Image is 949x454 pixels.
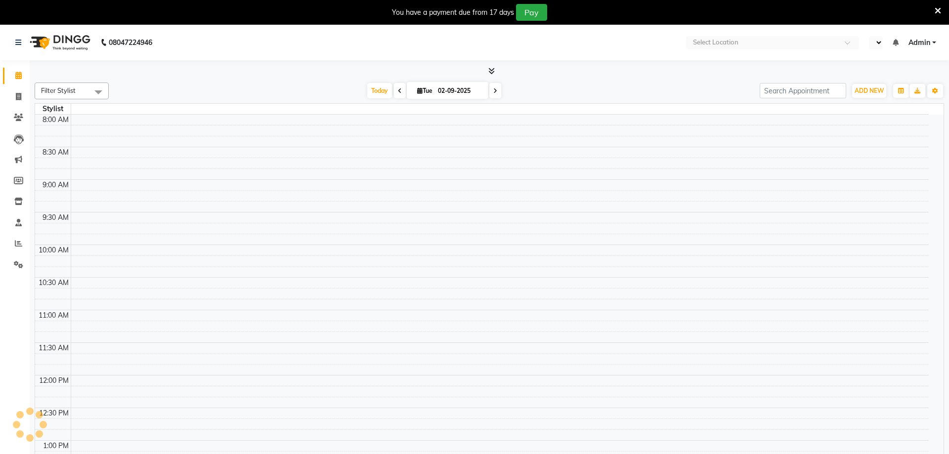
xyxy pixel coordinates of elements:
span: Tue [415,87,435,94]
span: ADD NEW [855,87,884,94]
input: Search Appointment [760,83,846,98]
b: 08047224946 [109,29,152,56]
div: You have a payment due from 17 days [392,7,514,18]
input: 2025-09-02 [435,83,484,98]
img: logo [25,29,93,56]
div: Select Location [693,38,738,47]
div: 8:30 AM [41,147,71,158]
button: ADD NEW [852,84,886,98]
div: 11:30 AM [37,343,71,353]
div: 1:00 PM [41,441,71,451]
div: 10:00 AM [37,245,71,255]
div: 12:30 PM [37,408,71,418]
span: Filter Stylist [41,86,76,94]
div: Stylist [35,104,71,114]
div: 10:30 AM [37,278,71,288]
div: 11:00 AM [37,310,71,321]
div: 8:00 AM [41,115,71,125]
span: Admin [908,38,930,48]
div: 12:00 PM [37,375,71,386]
div: 9:30 AM [41,212,71,223]
div: 9:00 AM [41,180,71,190]
button: Pay [516,4,547,21]
span: Today [367,83,392,98]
